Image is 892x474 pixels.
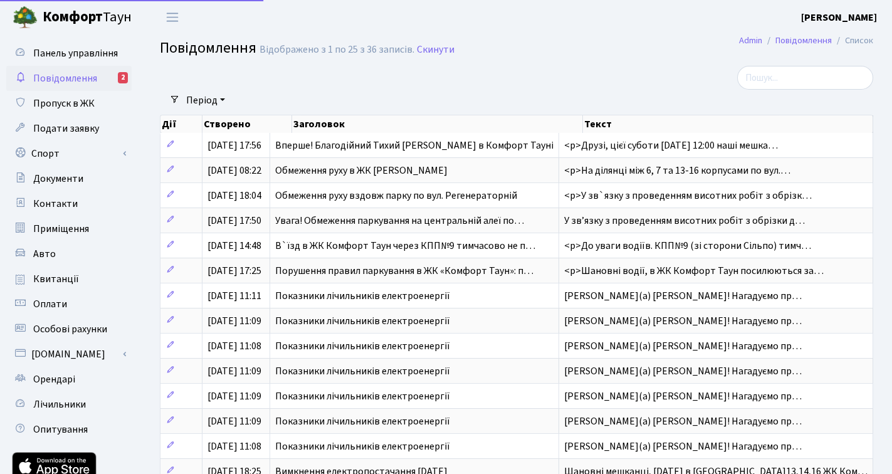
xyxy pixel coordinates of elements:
a: Лічильники [6,392,132,417]
span: Увага! Обмеження паркування на центральній алеї по… [275,214,524,228]
span: Авто [33,247,56,261]
span: Повідомлення [160,37,256,59]
a: Спорт [6,141,132,166]
span: [DATE] 11:09 [207,364,261,378]
a: Оплати [6,292,132,317]
a: Панель управління [6,41,132,66]
span: Показники лічильників електроенергії [275,414,450,428]
span: Квитанції [33,272,79,286]
a: Повідомлення [775,34,832,47]
nav: breadcrumb [720,28,892,54]
span: Показники лічильників електроенергії [275,440,450,453]
span: <p>У зв`язку з проведенням висотних робіт з обрізк… [564,189,812,203]
span: [DATE] 17:25 [207,264,261,278]
span: [DATE] 11:11 [207,289,261,303]
div: Відображено з 1 по 25 з 36 записів. [260,44,414,56]
span: Повідомлення [33,71,97,85]
span: Показники лічильників електроенергії [275,314,450,328]
span: Пропуск в ЖК [33,97,95,110]
a: Документи [6,166,132,191]
span: <p>На ділянці між 6, 7 та 13-16 корпусами по вул.… [564,164,790,177]
span: [PERSON_NAME](а) [PERSON_NAME]! Нагадуємо пр… [564,440,802,453]
a: Орендарі [6,367,132,392]
b: [PERSON_NAME] [801,11,877,24]
span: Приміщення [33,222,89,236]
span: Подати заявку [33,122,99,135]
span: [PERSON_NAME](а) [PERSON_NAME]! Нагадуємо пр… [564,389,802,403]
th: Дії [160,115,202,133]
span: Лічильники [33,398,86,411]
span: Обмеження руху вздовж парку по вул. Регенераторній [275,189,517,203]
span: [DATE] 11:08 [207,440,261,453]
input: Пошук... [737,66,873,90]
span: В`їзд в ЖК Комфорт Таун через КПП№9 тимчасово не п… [275,239,535,253]
span: [DATE] 11:09 [207,414,261,428]
button: Переключити навігацію [157,7,188,28]
a: Admin [739,34,762,47]
span: Документи [33,172,83,186]
span: Оплати [33,297,67,311]
div: 2 [118,72,128,83]
span: Показники лічильників електроенергії [275,339,450,353]
a: Особові рахунки [6,317,132,342]
span: [DATE] 18:04 [207,189,261,203]
span: Показники лічильників електроенергії [275,364,450,378]
span: [PERSON_NAME](а) [PERSON_NAME]! Нагадуємо пр… [564,289,802,303]
span: Показники лічильників електроенергії [275,389,450,403]
span: Порушення правил паркування в ЖК «Комфорт Таун»: п… [275,264,533,278]
span: Таун [43,7,132,28]
a: Квитанції [6,266,132,292]
a: Повідомлення2 [6,66,132,91]
span: [DATE] 14:48 [207,239,261,253]
img: logo.png [13,5,38,30]
span: [PERSON_NAME](а) [PERSON_NAME]! Нагадуємо пр… [564,414,802,428]
span: Опитування [33,423,88,436]
span: [PERSON_NAME](а) [PERSON_NAME]! Нагадуємо пр… [564,364,802,378]
span: [PERSON_NAME](а) [PERSON_NAME]! Нагадуємо пр… [564,314,802,328]
span: Обмеження руху в ЖК [PERSON_NAME] [275,164,448,177]
a: Контакти [6,191,132,216]
th: Створено [202,115,293,133]
span: Показники лічильників електроенергії [275,289,450,303]
a: Подати заявку [6,116,132,141]
span: [DATE] 17:50 [207,214,261,228]
a: Приміщення [6,216,132,241]
span: У звʼязку з проведенням висотних робіт з обрізки д… [564,214,805,228]
span: <p>Шановні водії, в ЖК Комфорт Таун посилюються за… [564,264,824,278]
a: Період [181,90,230,111]
span: [DATE] 11:08 [207,339,261,353]
span: [DATE] 11:09 [207,389,261,403]
a: [PERSON_NAME] [801,10,877,25]
span: <p>Друзі, цієї суботи [DATE] 12:00 наші мешка… [564,139,778,152]
span: [DATE] 08:22 [207,164,261,177]
a: Пропуск в ЖК [6,91,132,116]
a: [DOMAIN_NAME] [6,342,132,367]
th: Заголовок [292,115,582,133]
span: Контакти [33,197,78,211]
span: Орендарі [33,372,75,386]
a: Опитування [6,417,132,442]
a: Авто [6,241,132,266]
span: Особові рахунки [33,322,107,336]
li: Список [832,34,873,48]
th: Текст [583,115,873,133]
span: [DATE] 17:56 [207,139,261,152]
span: [DATE] 11:09 [207,314,261,328]
a: Скинути [417,44,454,56]
b: Комфорт [43,7,103,27]
span: Панель управління [33,46,118,60]
span: [PERSON_NAME](а) [PERSON_NAME]! Нагадуємо пр… [564,339,802,353]
span: Вперше! Благодійний Тихий [PERSON_NAME] в Комфорт Тауні [275,139,554,152]
span: <p>До уваги водіїв. КПП№9 (зі сторони Сільпо) тимч… [564,239,811,253]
